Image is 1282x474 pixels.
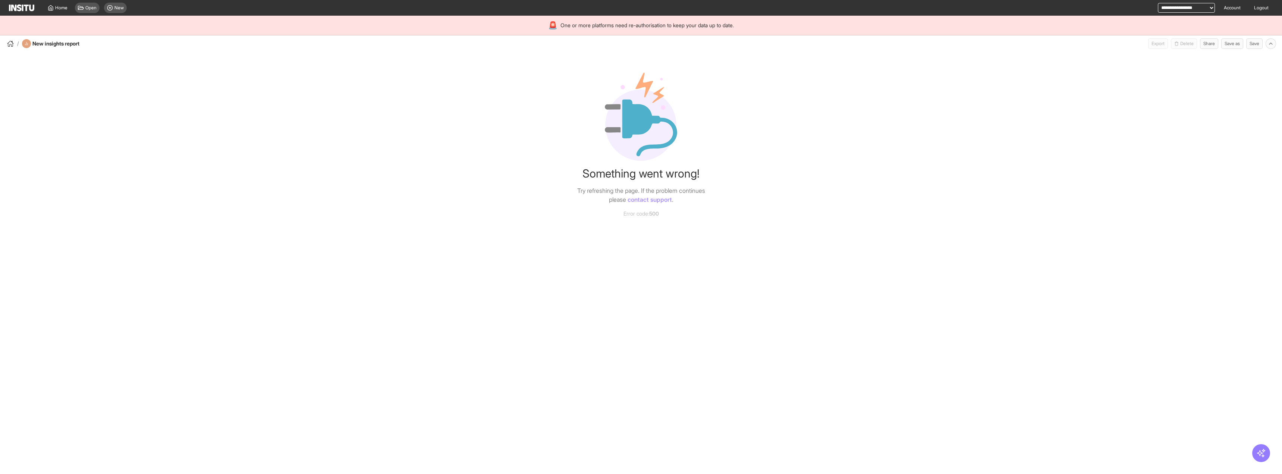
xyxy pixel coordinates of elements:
[561,22,734,29] span: One or more platforms need re-authorisation to keep your data up to date.
[1221,38,1243,49] button: Save as
[9,4,34,11] img: Logo
[6,39,19,48] button: /
[114,5,124,11] span: New
[55,5,67,11] span: Home
[1171,38,1197,49] button: Delete
[577,187,705,203] span: Try refreshing the page. If the problem continues please .
[1246,38,1263,49] button: Save
[85,5,97,11] span: Open
[548,20,558,31] div: 🚨
[32,40,100,47] h4: New insights report
[623,210,659,217] span: Error code:
[1148,38,1168,49] button: Export
[17,40,19,47] span: /
[1171,38,1197,49] span: You cannot delete a preset report.
[1148,38,1168,49] span: Exporting requires data to be present.
[1200,38,1218,49] button: Share
[628,196,672,203] a: contact support
[649,210,659,217] span: 500
[582,167,700,180] h4: Something went wrong!
[22,39,100,48] div: New insights report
